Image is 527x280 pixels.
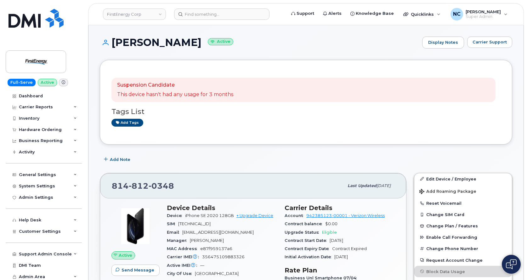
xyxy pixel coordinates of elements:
[167,221,178,226] span: SIM
[167,254,202,259] span: Carrier IMEI
[202,254,245,259] span: 356475109883326
[190,238,224,243] span: [PERSON_NAME]
[426,224,478,228] span: Change Plan / Features
[208,38,233,45] small: Active
[100,37,419,48] h1: [PERSON_NAME]
[414,185,512,197] button: Add Roaming Package
[473,39,507,45] span: Carrier Support
[167,263,200,268] span: Active IMEI
[285,221,325,226] span: Contract balance
[119,252,132,258] span: Active
[200,263,204,268] span: —
[414,197,512,209] button: Reset Voicemail
[322,230,337,235] span: Eligible
[149,181,174,191] span: 0348
[167,271,195,276] span: City Of Use
[111,119,143,127] a: Add tags
[285,254,334,259] span: Initial Activation Date
[285,238,330,243] span: Contract Start Date
[506,259,517,269] img: Open chat
[285,230,322,235] span: Upgrade Status
[414,231,512,243] button: Enable Call Forwarding
[285,266,395,274] h3: Rate Plan
[419,189,476,195] span: Add Roaming Package
[200,246,232,251] span: e87f959137a6
[178,221,211,226] span: [TECHNICAL_ID]
[167,238,190,243] span: Manager
[426,235,477,240] span: Enable Call Forwarding
[414,254,512,266] button: Request Account Change
[348,183,377,188] span: Last updated
[332,246,367,251] span: Contract Expired
[330,238,343,243] span: [DATE]
[167,246,200,251] span: MAC Address
[414,266,512,277] button: Block Data Usage
[285,204,395,212] h3: Carrier Details
[167,204,277,212] h3: Device Details
[414,209,512,220] button: Change SIM Card
[422,37,464,49] a: Display Notes
[182,230,254,235] span: [EMAIL_ADDRESS][DOMAIN_NAME]
[467,37,512,48] button: Carrier Support
[122,267,154,273] span: Send Message
[334,254,348,259] span: [DATE]
[285,246,332,251] span: Contract Expiry Date
[116,207,154,245] img: image20231002-3703462-2fle3a.jpeg
[377,183,391,188] span: [DATE]
[117,91,233,98] p: This device hasn't had any usage for 3 months
[236,213,273,218] a: + Upgrade Device
[195,271,239,276] span: [GEOGRAPHIC_DATA]
[110,157,130,163] span: Add Note
[111,108,501,116] h3: Tags List
[112,181,174,191] span: 814
[306,213,385,218] a: 942385123-00001 - Verizon Wireless
[185,213,234,218] span: iPhone SE 2020 128GB
[111,265,160,276] button: Send Message
[414,243,512,254] button: Change Phone Number
[167,230,182,235] span: Email
[414,173,512,185] a: Edit Device / Employee
[285,213,306,218] span: Account
[100,154,136,165] button: Add Note
[414,220,512,231] button: Change Plan / Features
[117,82,233,89] p: Suspension Candidate
[129,181,149,191] span: 812
[167,213,185,218] span: Device
[325,221,337,226] span: $0.00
